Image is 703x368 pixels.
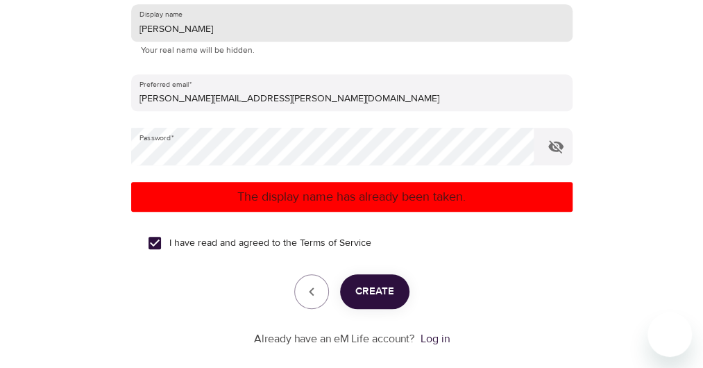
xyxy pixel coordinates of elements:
[355,283,394,301] span: Create
[340,274,409,309] button: Create
[137,187,567,206] p: The display name has already been taken.
[254,331,415,347] p: Already have an eM Life account?
[647,312,692,357] iframe: Button to launch messaging window
[169,236,371,251] span: I have read and agreed to the
[141,44,563,58] p: Your real name will be hidden.
[421,332,450,346] a: Log in
[300,236,371,251] a: Terms of Service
